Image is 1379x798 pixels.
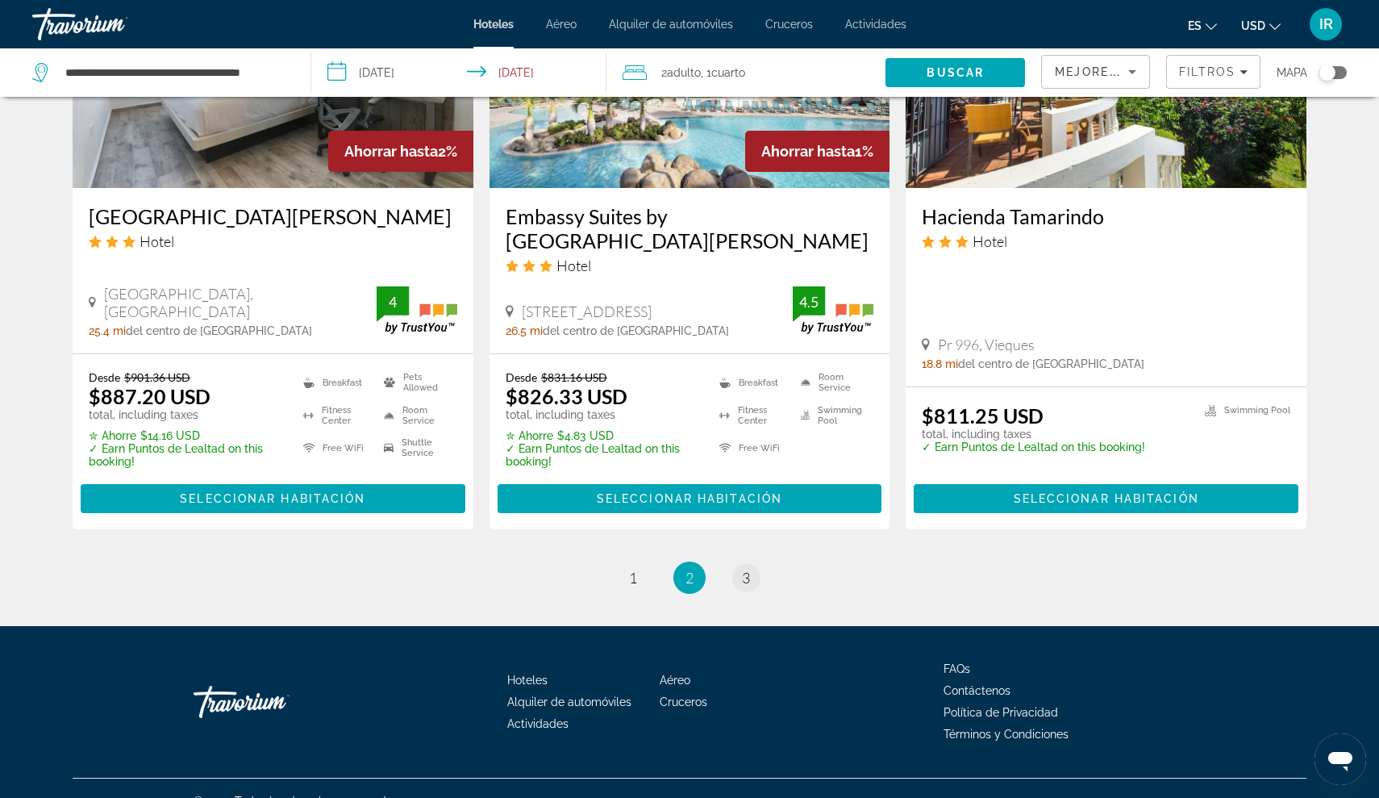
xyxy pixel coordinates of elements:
[506,257,874,274] div: 3 star Hotel
[845,18,906,31] a: Actividades
[104,285,377,320] span: [GEOGRAPHIC_DATA], [GEOGRAPHIC_DATA]
[126,324,312,337] span: del centro de [GEOGRAPHIC_DATA]
[541,370,607,384] del: $831.16 USD
[376,436,456,460] li: Shuttle Service
[311,48,606,97] button: Select check in and out date
[711,66,745,79] span: Cuarto
[506,204,874,253] a: Embassy Suites by [GEOGRAPHIC_DATA][PERSON_NAME]
[64,61,286,85] input: Search hotel destination
[793,286,873,334] img: TrustYou guest rating badge
[377,286,457,334] img: TrustYou guest rating badge
[711,403,793,428] li: Fitness Center
[667,66,701,79] span: Adulto
[1241,19,1265,32] span: USD
[546,18,577,31] a: Aéreo
[506,324,543,337] span: 26.5 mi
[944,706,1058,719] a: Política de Privacidad
[922,428,1145,441] p: total, including taxes
[938,336,1035,353] span: Pr 996, Vieques
[1277,61,1307,84] span: Mapa
[742,569,750,587] span: 3
[498,484,882,513] button: Seleccionar habitación
[376,403,456,428] li: Room Service
[73,562,1306,594] nav: Pagination
[473,18,514,31] a: Hoteles
[629,569,637,587] span: 1
[765,18,813,31] a: Cruceros
[506,370,537,384] span: Desde
[1014,492,1199,505] span: Seleccionar habitación
[1307,65,1347,80] button: Toggle map
[1055,65,1216,78] span: Mejores descuentos
[1319,16,1333,32] span: IR
[89,204,457,228] a: [GEOGRAPHIC_DATA][PERSON_NAME]
[89,232,457,250] div: 3 star Hotel
[89,384,210,408] ins: $887.20 USD
[711,370,793,395] li: Breakfast
[944,662,970,675] a: FAQs
[885,58,1025,87] button: Search
[922,204,1290,228] a: Hacienda Tamarindo
[498,488,882,506] a: Seleccionar habitación
[89,429,136,442] span: ✮ Ahorre
[958,357,1144,370] span: del centro de [GEOGRAPHIC_DATA]
[793,403,874,428] li: Swimming Pool
[194,678,355,726] a: Go Home
[180,492,365,505] span: Seleccionar habitación
[543,324,729,337] span: del centro de [GEOGRAPHIC_DATA]
[32,3,194,45] a: Travorium
[506,384,627,408] ins: $826.33 USD
[507,717,569,730] span: Actividades
[1166,55,1260,89] button: Filters
[660,696,707,708] a: Cruceros
[81,488,465,506] a: Seleccionar habitación
[606,48,885,97] button: Travelers: 2 adults, 0 children
[922,357,958,370] span: 18.8 mi
[89,408,283,421] p: total, including taxes
[1179,65,1235,78] span: Filtros
[685,569,694,587] span: 2
[914,484,1298,513] button: Seleccionar habitación
[944,728,1069,741] a: Términos y Condiciones
[1188,14,1217,37] button: Change language
[922,232,1290,250] div: 3 star Hotel
[761,143,855,160] span: Ahorrar hasta
[1241,14,1281,37] button: Change currency
[661,61,701,84] span: 2
[295,436,376,460] li: Free WiFi
[922,441,1145,453] p: ✓ Earn Puntos de Lealtad on this booking!
[609,18,733,31] a: Alquiler de automóviles
[89,324,126,337] span: 25.4 mi
[507,696,631,708] a: Alquiler de automóviles
[507,674,548,687] a: Hoteles
[1305,7,1347,41] button: User Menu
[89,429,283,442] p: $14.16 USD
[81,484,465,513] button: Seleccionar habitación
[522,303,652,320] span: [STREET_ADDRESS]
[344,143,438,160] span: Ahorrar hasta
[944,684,1010,697] a: Contáctenos
[1197,403,1290,417] li: Swimming Pool
[140,232,174,250] span: Hotel
[124,370,190,384] del: $901.36 USD
[927,66,984,79] span: Buscar
[506,442,699,468] p: ✓ Earn Puntos de Lealtad on this booking!
[914,488,1298,506] a: Seleccionar habitación
[793,292,825,311] div: 4.5
[660,674,690,687] a: Aéreo
[89,442,283,468] p: ✓ Earn Puntos de Lealtad on this booking!
[1188,19,1202,32] span: es
[711,436,793,460] li: Free WiFi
